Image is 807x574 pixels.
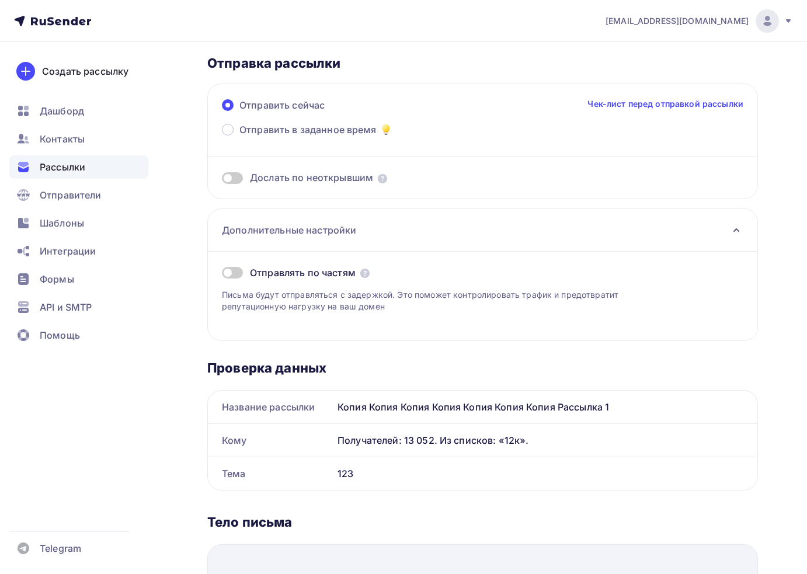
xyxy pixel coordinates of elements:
[239,98,325,112] span: Отправить сейчас
[9,155,148,179] a: Рассылки
[207,514,758,530] div: Тело письма
[207,360,758,376] div: Проверка данных
[208,391,333,423] div: Название рассылки
[9,211,148,235] a: Шаблоны
[222,289,642,312] p: Письма будут отправляться с задержкой. Это поможет контролировать трафик и предотвратит репутацио...
[208,457,333,490] div: Тема
[9,183,148,207] a: Отправители
[9,99,148,123] a: Дашборд
[239,123,377,137] span: Отправить в заданное время
[40,272,74,286] span: Формы
[40,300,92,314] span: API и SMTP
[40,188,102,202] span: Отправители
[587,98,743,110] a: Чек-лист перед отправкой рассылки
[250,266,356,280] span: Отправлять по частям
[606,15,749,27] span: [EMAIL_ADDRESS][DOMAIN_NAME]
[208,424,333,457] div: Кому
[222,223,356,237] h3: Дополнительные настройки
[606,9,793,33] a: [EMAIL_ADDRESS][DOMAIN_NAME]
[9,267,148,291] a: Формы
[40,132,85,146] span: Контакты
[40,160,85,174] span: Рассылки
[42,64,128,78] div: Создать рассылку
[250,171,373,185] span: Дослать по неоткрывшим
[40,216,84,230] span: Шаблоны
[333,457,757,490] div: 123
[207,55,758,71] div: Отправка рассылки
[338,433,743,447] div: Получателей: 13 052. Из списков: «12к».
[40,244,96,258] span: Интеграции
[9,127,148,151] a: Контакты
[40,541,81,555] span: Telegram
[40,328,80,342] span: Помощь
[40,104,84,118] span: Дашборд
[333,391,757,423] div: Копия Копия Копия Копия Копия Копия Копия Рассылка 1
